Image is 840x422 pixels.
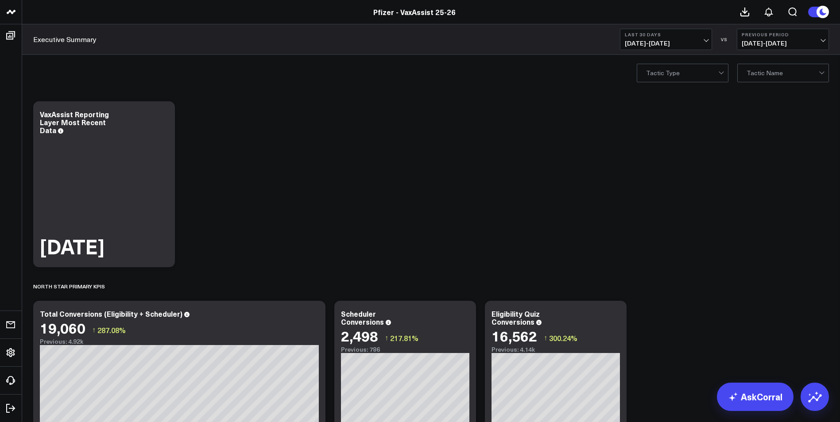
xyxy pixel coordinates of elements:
div: 2,498 [341,328,378,344]
span: [DATE] - [DATE] [625,40,707,47]
div: Total Conversions (Eligibility + Scheduler) [40,309,182,318]
div: Previous: 786 [341,346,469,353]
b: Previous Period [742,32,824,37]
span: [DATE] - [DATE] [742,40,824,47]
span: 287.08% [97,325,126,335]
span: 217.81% [390,333,418,343]
span: ↑ [385,332,388,344]
button: Last 30 Days[DATE]-[DATE] [620,29,712,50]
div: Previous: 4.92k [40,338,319,345]
span: ↑ [92,324,96,336]
div: North Star Primary KPIs [33,276,105,296]
div: Previous: 4.14k [492,346,620,353]
div: 16,562 [492,328,537,344]
a: AskCorral [717,383,794,411]
div: 19,060 [40,320,85,336]
div: Scheduler Conversions [341,309,384,326]
span: ↑ [544,332,547,344]
a: Pfizer - VaxAssist 25-26 [373,7,456,17]
div: [DATE] [40,236,105,256]
div: VaxAssist Reporting Layer Most Recent Data [40,109,109,135]
a: Executive Summary [33,35,97,44]
button: Previous Period[DATE]-[DATE] [737,29,829,50]
div: Eligibility Quiz Conversions [492,309,540,326]
b: Last 30 Days [625,32,707,37]
div: VS [716,37,732,42]
span: 300.24% [549,333,577,343]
